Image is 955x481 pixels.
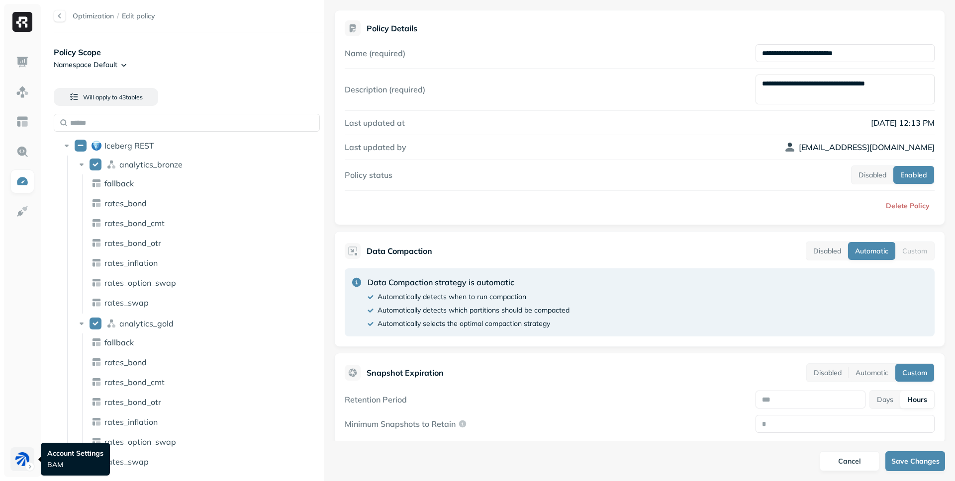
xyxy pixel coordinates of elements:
img: Query Explorer [16,145,29,158]
button: Hours [900,391,934,408]
p: rates_bond_cmt [104,218,165,228]
button: Automatic [849,364,895,382]
p: Automatically selects the optimal compaction strategy [378,319,550,328]
p: Policy Scope [54,46,324,58]
p: rates_bond_otr [104,238,161,248]
div: rates_bond [88,195,321,211]
p: Policy Details [367,23,417,33]
p: rates_inflation [104,417,158,427]
button: Save Changes [885,451,945,471]
button: Disabled [852,166,893,184]
p: rates_inflation [104,258,158,268]
div: rates_option_swap [88,434,321,450]
img: Asset Explorer [16,115,29,128]
div: rates_bond_otr [88,235,321,251]
img: BAM [15,452,29,466]
button: Cancel [820,451,879,471]
img: Optimization [16,175,29,188]
p: Data Compaction strategy is automatic [368,276,570,288]
p: / [117,11,119,21]
a: Optimization [73,11,114,20]
div: rates_bond_cmt [88,215,321,231]
p: Data Compaction [367,245,432,257]
div: rates_inflation [88,255,321,271]
p: fallback [104,178,134,188]
label: Name (required) [345,48,405,58]
p: rates_swap [104,457,149,467]
div: analytics_goldanalytics_gold [73,316,320,331]
button: Custom [895,364,934,382]
p: Namespace Default [54,60,117,70]
p: Automatically detects which partitions should be compacted [378,306,570,315]
button: Iceberg REST [75,140,87,152]
button: Automatic [848,242,895,260]
label: Last updated by [345,142,406,152]
p: rates_bond [104,357,147,367]
p: Iceberg REST [104,141,154,151]
label: Last updated at [345,118,405,128]
p: Snapshot Expiration [367,367,444,379]
span: 43 table s [117,93,143,101]
p: [EMAIL_ADDRESS][DOMAIN_NAME] [799,141,935,153]
nav: breadcrumb [73,11,155,21]
div: analytics_bronzeanalytics_bronze [73,157,320,172]
p: BAM [47,460,103,470]
p: analytics_bronze [119,160,183,169]
div: rates_bond [88,354,321,370]
div: rates_bond_otr [88,394,321,410]
span: Edit policy [122,11,155,21]
img: Dashboard [16,56,29,69]
p: rates_option_swap [104,278,176,288]
p: Account Settings [47,449,103,458]
p: rates_bond_otr [104,397,161,407]
button: Enabled [893,166,934,184]
img: Integrations [16,205,29,218]
button: analytics_gold [90,318,101,329]
button: Delete Policy [878,197,935,215]
p: rates_bond [104,198,147,208]
div: rates_option_swap [88,275,321,291]
button: Days [870,391,900,408]
img: Assets [16,85,29,98]
button: analytics_bronze [90,159,101,170]
p: Minimum Snapshots to Retain [345,419,456,429]
p: fallback [104,337,134,347]
span: Will apply to [83,93,117,101]
p: analytics_gold [119,319,174,328]
p: rates_option_swap [104,437,176,447]
button: Disabled [806,242,848,260]
p: rates_bond_cmt [104,377,165,387]
div: fallback [88,334,321,350]
label: Description (required) [345,84,425,94]
div: rates_bond_cmt [88,374,321,390]
p: Automatically detects when to run compaction [378,292,526,302]
div: rates_swap [88,295,321,311]
div: Iceberg RESTIceberg REST [58,138,320,154]
button: Will apply to 43tables [54,88,158,106]
img: Ryft [12,12,32,32]
label: Policy status [345,170,392,180]
div: rates_swap [88,454,321,470]
p: rates_swap [104,298,149,308]
div: rates_inflation [88,414,321,430]
label: Retention Period [345,395,407,404]
div: fallback [88,175,321,191]
p: [DATE] 12:13 PM [756,117,935,129]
